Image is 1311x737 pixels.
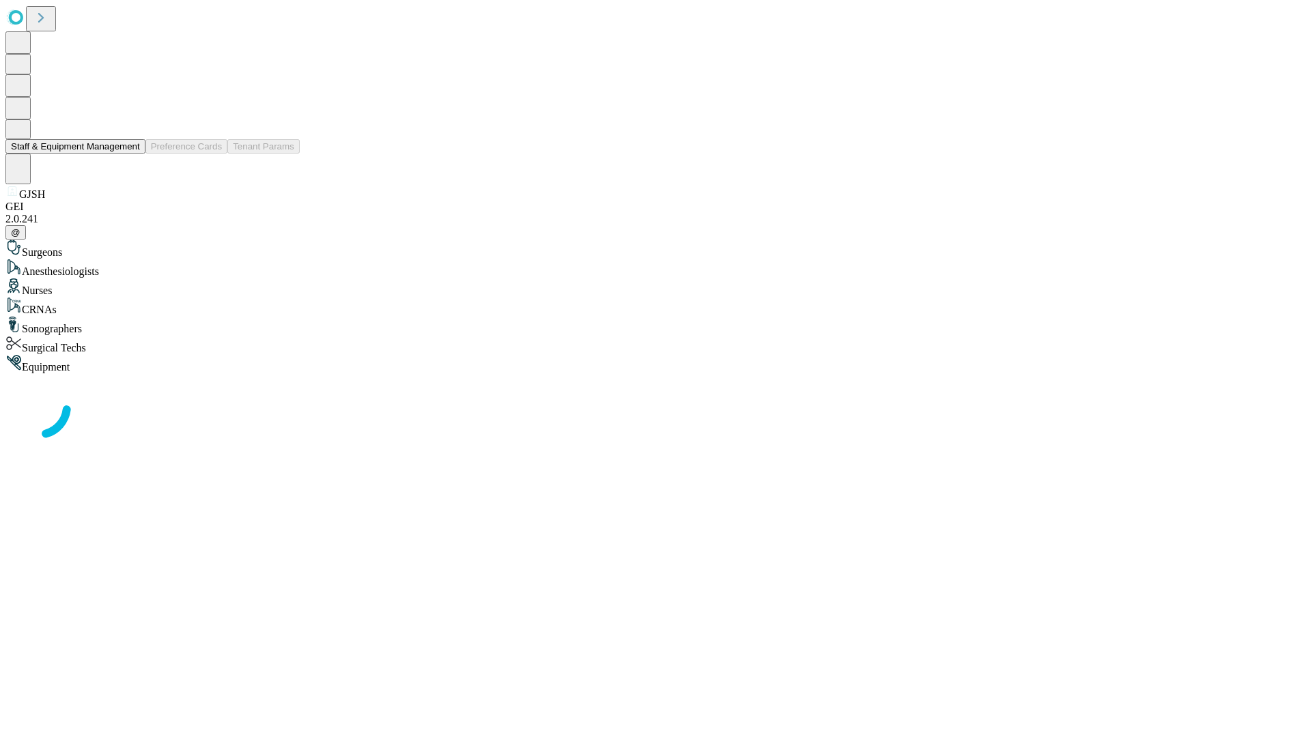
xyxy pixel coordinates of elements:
[5,316,1306,335] div: Sonographers
[5,201,1306,213] div: GEI
[11,227,20,237] span: @
[5,297,1306,316] div: CRNAs
[5,225,26,240] button: @
[5,213,1306,225] div: 2.0.241
[5,139,145,154] button: Staff & Equipment Management
[5,240,1306,259] div: Surgeons
[5,335,1306,354] div: Surgical Techs
[19,188,45,200] span: GJSH
[5,259,1306,278] div: Anesthesiologists
[227,139,300,154] button: Tenant Params
[145,139,227,154] button: Preference Cards
[5,278,1306,297] div: Nurses
[5,354,1306,373] div: Equipment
